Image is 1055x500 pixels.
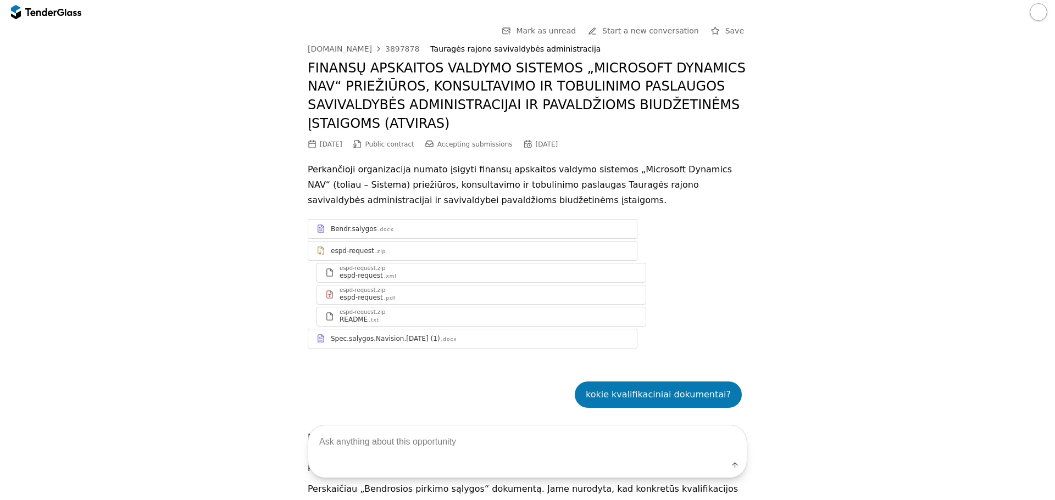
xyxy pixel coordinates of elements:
[308,44,419,53] a: [DOMAIN_NAME]3897878
[331,246,374,255] div: espd-request
[308,329,637,349] a: Spec.salygos.Navision.[DATE] (1).docx
[375,248,386,255] div: .zip
[308,59,747,133] h2: FINANSŲ APSKAITOS VALDYMO SISTEMOS „MICROSOFT DYNAMICS NAV“ PRIEŽIŪROS, KONSULTAVIMO IR TOBULINIM...
[385,45,419,53] div: 3897878
[441,336,457,343] div: .docx
[308,241,637,261] a: espd-request.zip
[340,271,383,280] div: espd-request
[536,141,558,148] div: [DATE]
[499,24,580,38] button: Mark as unread
[437,141,513,148] span: Accepting submissions
[725,26,744,35] span: Save
[331,224,377,233] div: Bendr.salygos
[708,24,747,38] button: Save
[585,24,702,38] a: Start a new conversation
[340,310,385,315] div: espd-request.zip
[365,141,414,148] span: Public contract
[316,307,646,327] a: espd-request.zipREADME.txt
[369,317,379,324] div: .txt
[316,263,646,283] a: espd-request.zipespd-request.xml
[586,387,731,402] div: kokie kvalifikaciniai dokumentai?
[340,266,385,271] div: espd-request.zip
[378,226,394,233] div: .docx
[384,295,396,302] div: .pdf
[308,219,637,239] a: Bendr.salygos.docx
[430,44,736,54] div: Tauragės rajono savivaldybės administracija
[340,315,368,324] div: README
[340,288,385,293] div: espd-request.zip
[316,285,646,305] a: espd-request.zipespd-request.pdf
[331,334,440,343] div: Spec.salygos.Navision.[DATE] (1)
[340,293,383,302] div: espd-request
[602,26,699,35] span: Start a new conversation
[517,26,576,35] span: Mark as unread
[384,273,397,280] div: .xml
[308,45,372,53] div: [DOMAIN_NAME]
[308,162,747,208] p: Perkančioji organizacija numato įsigyti finansų apskaitos valdymo sistemos „Microsoft Dynamics NA...
[320,141,342,148] div: [DATE]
